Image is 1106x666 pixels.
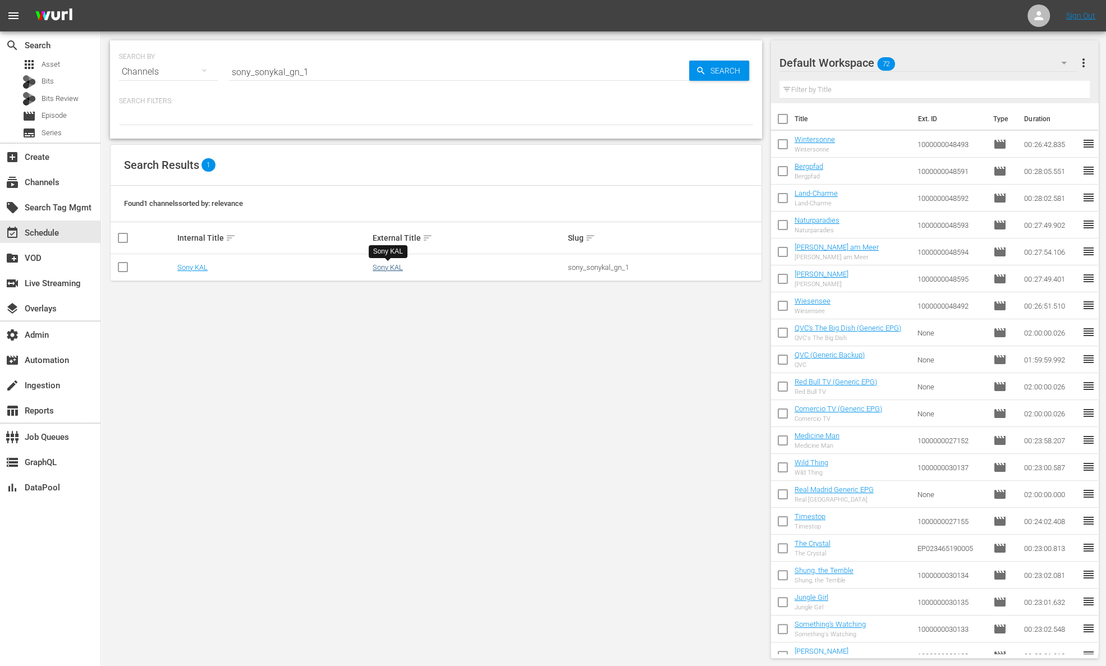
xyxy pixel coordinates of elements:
[1020,562,1081,589] td: 00:23:02.081
[1020,292,1081,319] td: 00:26:51.510
[795,388,877,396] div: Red Bull TV
[177,263,208,272] a: Sony KAL
[42,127,62,139] span: Series
[6,176,19,189] span: Channels
[993,299,1007,313] span: Episode
[1081,245,1095,258] span: reorder
[795,496,874,503] div: Real [GEOGRAPHIC_DATA]
[795,135,835,144] a: Wintersonne
[1076,49,1090,76] button: more_vert
[795,254,879,261] div: [PERSON_NAME] am Meer
[1081,649,1095,662] span: reorder
[373,247,403,256] div: Sony KAL
[913,319,989,346] td: None
[795,566,853,575] a: Shung, the Terrible
[6,404,19,417] span: Reports
[986,103,1017,135] th: Type
[913,373,989,400] td: None
[1020,508,1081,535] td: 00:24:02.408
[795,523,825,530] div: Timestop
[124,199,243,208] span: Found 1 channels sorted by: relevance
[1081,379,1095,393] span: reorder
[795,324,901,332] a: QVC's The Big Dish (Generic EPG)
[1020,481,1081,508] td: 02:00:00.000
[913,185,989,212] td: 1000000048592
[1081,164,1095,177] span: reorder
[1017,103,1085,135] th: Duration
[913,616,989,642] td: 1000000030133
[6,277,19,290] span: Live Streaming
[913,346,989,373] td: None
[27,3,81,29] img: ans4CAIJ8jUAAAAAAAAAAAAAAAAAAAAAAAAgQb4GAAAAAAAAAAAAAAAAAAAAAAAAJMjXAAAAAAAAAAAAAAAAAAAAAAAAgAT5G...
[22,109,36,123] span: Episode
[1020,400,1081,427] td: 02:00:00.026
[795,577,853,584] div: Shung, the Terrible
[6,328,19,342] span: Admin
[795,297,830,305] a: Wiesensee
[913,212,989,238] td: 1000000048593
[226,233,236,243] span: sort
[993,137,1007,151] span: Episode
[795,103,911,135] th: Title
[6,353,19,367] span: Automation
[795,512,825,521] a: Timestop
[1020,212,1081,238] td: 00:27:49.902
[6,201,19,214] span: Search Tag Mgmt
[795,378,877,386] a: Red Bull TV (Generic EPG)
[913,131,989,158] td: 1000000048493
[779,47,1077,79] div: Default Workspace
[795,189,838,197] a: Land-Charme
[1081,325,1095,339] span: reorder
[1081,514,1095,527] span: reorder
[1081,298,1095,312] span: reorder
[124,158,199,172] span: Search Results
[795,216,839,224] a: Naturparadies
[6,456,19,469] span: GraphQL
[1020,589,1081,616] td: 00:23:01.632
[795,620,866,628] a: Something's Watching
[6,39,19,52] span: Search
[913,238,989,265] td: 1000000048594
[795,539,830,548] a: The Crystal
[1020,131,1081,158] td: 00:26:42.835
[42,110,67,121] span: Episode
[689,61,749,81] button: Search
[177,231,369,245] div: Internal Title
[795,243,879,251] a: [PERSON_NAME] am Meer
[913,589,989,616] td: 1000000030135
[795,351,865,359] a: QVC (Generic Backup)
[993,191,1007,205] span: Episode
[568,231,760,245] div: Slug
[22,58,36,71] span: Asset
[1081,487,1095,500] span: reorder
[795,146,835,153] div: Wintersonne
[795,442,839,449] div: Medicine Man
[795,227,839,234] div: Naturparadies
[877,52,895,76] span: 72
[6,150,19,164] span: Create
[1081,218,1095,231] span: reorder
[1081,460,1095,474] span: reorder
[22,126,36,140] span: Series
[1020,158,1081,185] td: 00:28:05.551
[1020,238,1081,265] td: 00:27:54.106
[1081,541,1095,554] span: reorder
[1081,433,1095,447] span: reorder
[993,515,1007,528] span: Episode
[1066,11,1095,20] a: Sign Out
[6,302,19,315] span: Overlays
[1081,622,1095,635] span: reorder
[795,431,839,440] a: Medicine Man
[993,164,1007,178] span: Episode
[1020,319,1081,346] td: 02:00:00.026
[913,158,989,185] td: 1000000048591
[795,593,828,601] a: Jungle Girl
[993,380,1007,393] span: Episode
[1020,265,1081,292] td: 00:27:49.401
[1020,185,1081,212] td: 00:28:02.581
[1020,346,1081,373] td: 01:59:59.992
[993,218,1007,232] span: Episode
[1081,568,1095,581] span: reorder
[913,454,989,481] td: 1000000030137
[22,92,36,105] div: Bits Review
